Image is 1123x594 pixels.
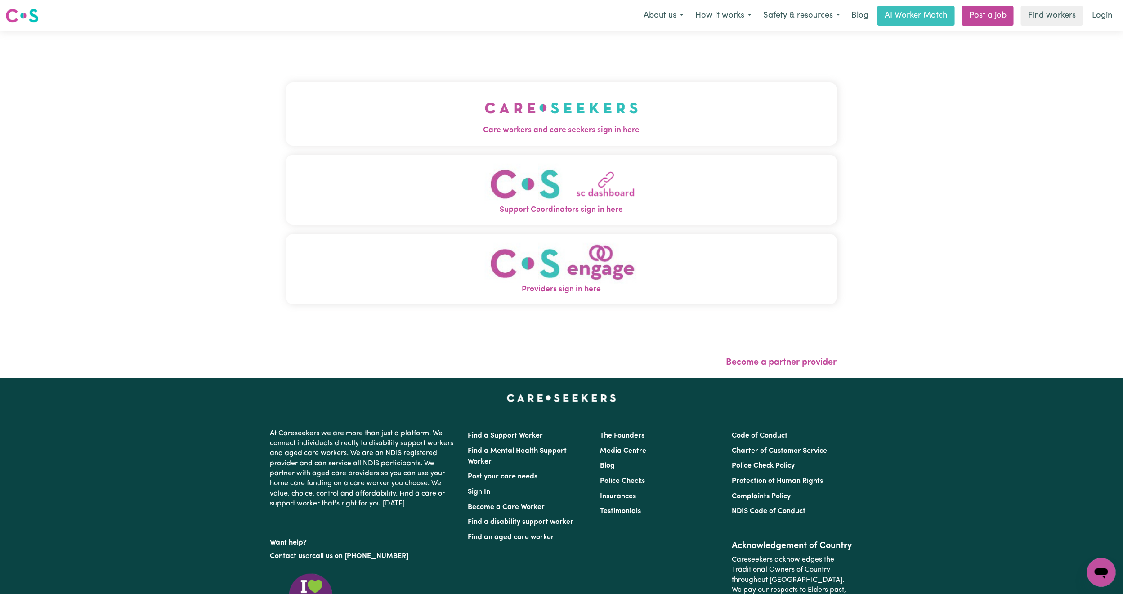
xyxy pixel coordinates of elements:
a: Careseekers home page [507,394,616,402]
a: Find a Support Worker [468,432,543,439]
p: At Careseekers we are more than just a platform. We connect individuals directly to disability su... [270,425,457,513]
a: NDIS Code of Conduct [732,508,805,515]
a: The Founders [600,432,644,439]
button: Support Coordinators sign in here [286,155,837,225]
a: Blog [600,462,615,469]
span: Providers sign in here [286,284,837,295]
p: or [270,548,457,565]
a: Post a job [962,6,1014,26]
a: Police Check Policy [732,462,795,469]
h2: Acknowledgement of Country [732,540,853,551]
span: Care workers and care seekers sign in here [286,125,837,136]
button: Providers sign in here [286,234,837,304]
a: Testimonials [600,508,641,515]
p: Want help? [270,534,457,548]
a: Blog [846,6,874,26]
a: Login [1087,6,1118,26]
img: Careseekers logo [5,8,39,24]
a: Complaints Policy [732,493,791,500]
a: Media Centre [600,447,646,455]
a: Code of Conduct [732,432,787,439]
a: Become a partner provider [726,358,837,367]
a: call us on [PHONE_NUMBER] [313,553,409,560]
a: Police Checks [600,478,645,485]
a: AI Worker Match [877,6,955,26]
a: Protection of Human Rights [732,478,823,485]
button: Safety & resources [757,6,846,25]
button: How it works [689,6,757,25]
a: Insurances [600,493,636,500]
span: Support Coordinators sign in here [286,204,837,216]
button: Care workers and care seekers sign in here [286,82,837,145]
a: Find an aged care worker [468,534,555,541]
button: About us [638,6,689,25]
a: Sign In [468,488,491,496]
iframe: Button to launch messaging window, conversation in progress [1087,558,1116,587]
a: Find a Mental Health Support Worker [468,447,567,465]
a: Charter of Customer Service [732,447,827,455]
a: Careseekers logo [5,5,39,26]
a: Contact us [270,553,306,560]
a: Post your care needs [468,473,538,480]
a: Find workers [1021,6,1083,26]
a: Find a disability support worker [468,518,574,526]
a: Become a Care Worker [468,504,545,511]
